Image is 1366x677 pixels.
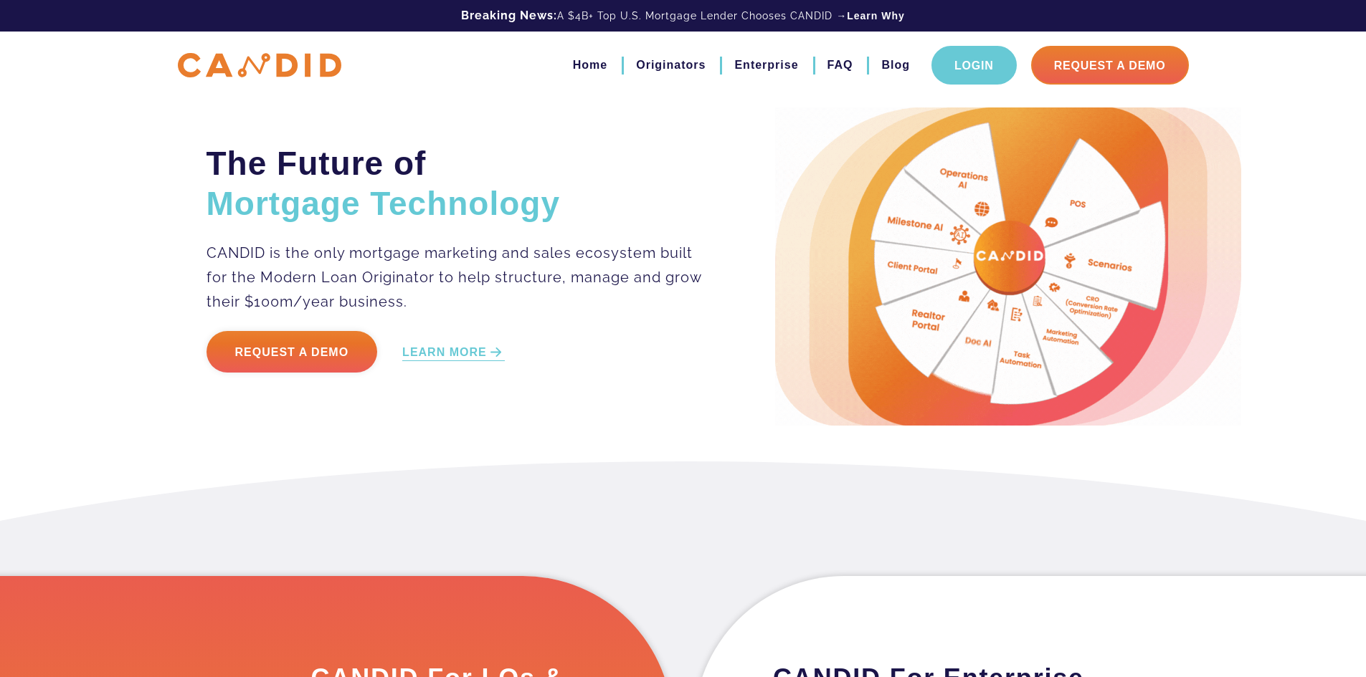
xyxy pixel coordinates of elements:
a: Learn Why [847,9,905,23]
img: Candid Hero Image [775,107,1241,426]
a: LEARN MORE [402,345,505,361]
img: CANDID APP [178,53,341,78]
a: Enterprise [734,53,798,77]
a: Request a Demo [207,331,378,373]
a: FAQ [827,53,853,77]
b: Breaking News: [461,9,557,22]
h2: The Future of [207,143,703,224]
span: Mortgage Technology [207,185,561,222]
p: CANDID is the only mortgage marketing and sales ecosystem built for the Modern Loan Originator to... [207,241,703,314]
a: Login [931,46,1017,85]
a: Home [573,53,607,77]
a: Request A Demo [1031,46,1189,85]
a: Blog [881,53,910,77]
a: Originators [636,53,706,77]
